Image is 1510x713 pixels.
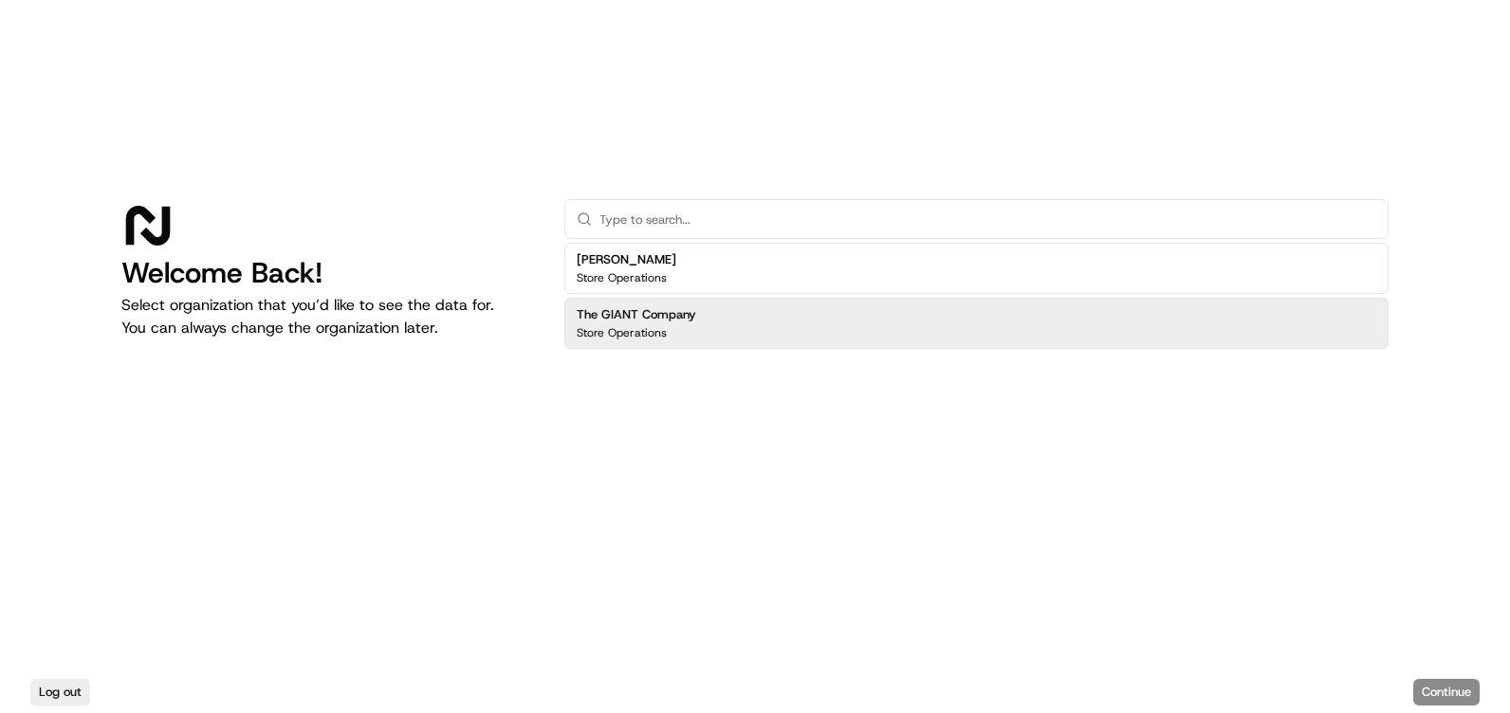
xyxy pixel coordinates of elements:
[121,294,534,339] p: Select organization that you’d like to see the data for. You can always change the organization l...
[577,270,667,285] p: Store Operations
[564,239,1389,353] div: Suggestions
[577,251,676,268] h2: [PERSON_NAME]
[599,200,1376,238] input: Type to search...
[30,679,90,705] button: Log out
[577,306,696,323] h2: The GIANT Company
[577,325,667,340] p: Store Operations
[121,256,534,290] h1: Welcome Back!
